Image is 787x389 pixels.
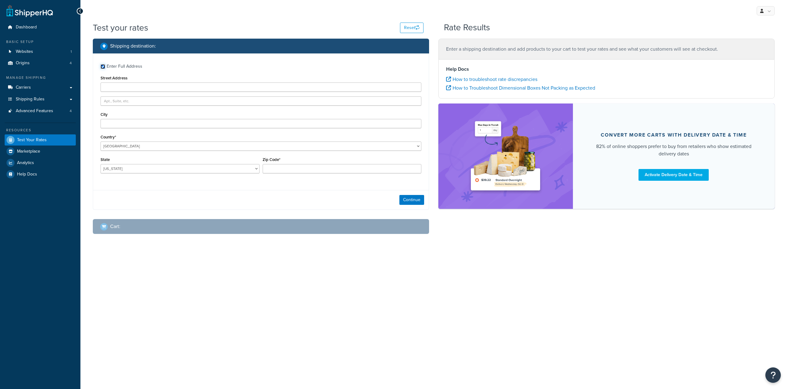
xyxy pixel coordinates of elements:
[5,39,76,44] div: Basic Setup
[5,105,76,117] li: Advanced Features
[16,25,37,30] span: Dashboard
[639,169,709,181] a: Activate Delivery Date & Time
[5,134,76,146] a: Test Your Rates
[107,62,142,71] div: Enter Full Address
[16,49,33,54] span: Websites
[5,105,76,117] a: Advanced Features4
[16,61,30,66] span: Origins
[17,172,37,177] span: Help Docs
[5,169,76,180] a: Help Docs
[5,82,76,93] a: Carriers
[17,160,34,166] span: Analytics
[444,23,490,32] h2: Rate Results
[5,22,76,33] a: Dashboard
[446,84,595,91] a: How to Troubleshoot Dimensional Boxes Not Packing as Expected
[765,367,781,383] button: Open Resource Center
[70,61,72,66] span: 4
[16,108,53,114] span: Advanced Features
[601,132,746,138] div: Convert more carts with delivery date & time
[446,66,767,73] h4: Help Docs
[101,157,110,162] label: State
[263,157,280,162] label: Zip Code*
[5,128,76,133] div: Resources
[101,64,105,69] input: Enter Full Address
[5,94,76,105] a: Shipping Rules
[101,96,421,106] input: Apt., Suite, etc.
[110,43,156,49] h2: Shipping destination :
[399,195,424,205] button: Continue
[5,46,76,57] a: Websites1
[5,57,76,69] a: Origins4
[446,76,537,83] a: How to troubleshoot rate discrepancies
[101,112,108,117] label: City
[71,49,72,54] span: 1
[5,146,76,157] a: Marketplace
[17,149,40,154] span: Marketplace
[16,97,45,102] span: Shipping Rules
[93,22,148,34] h1: Test your rates
[17,137,47,143] span: Test Your Rates
[101,76,127,80] label: Street Address
[446,45,767,53] p: Enter a shipping destination and add products to your cart to test your rates and see what your c...
[16,85,31,90] span: Carriers
[5,57,76,69] li: Origins
[5,46,76,57] li: Websites
[5,75,76,80] div: Manage Shipping
[400,23,424,33] button: Reset
[110,224,120,229] h2: Cart :
[101,135,116,139] label: Country*
[70,108,72,114] span: 4
[588,143,760,158] div: 82% of online shoppers prefer to buy from retailers who show estimated delivery dates
[5,157,76,168] a: Analytics
[467,113,544,200] img: feature-image-ddt-36eae7f7280da8017bfb280eaccd9c446f90b1fe08728e4019434db127062ab4.png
